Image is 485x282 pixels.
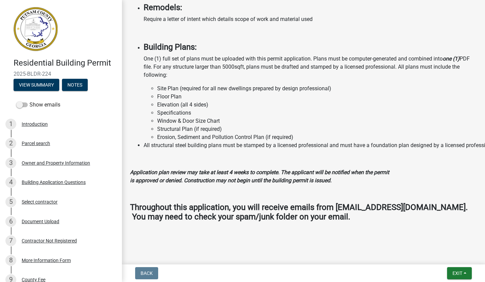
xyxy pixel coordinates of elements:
[144,15,477,23] p: Require a letter of intent which details scope of work and material used
[22,277,45,282] div: County Fee
[157,125,477,133] li: Structural Plan (if required)
[447,267,472,279] button: Exit
[5,158,16,168] div: 3
[22,219,59,224] div: Document Upload
[22,238,77,243] div: Contractor Not Registered
[14,7,58,51] img: Putnam County, Georgia
[157,101,477,109] li: Elevation (all 4 sides)
[22,258,71,263] div: More Information Form
[135,267,158,279] button: Back
[141,271,153,276] span: Back
[157,85,477,93] li: Site Plan (required for all new dwellings prepared by design professional)
[5,138,16,149] div: 2
[5,255,16,266] div: 8
[14,58,117,68] h4: Residential Building Permit
[144,42,197,52] strong: Building Plans:
[157,93,477,101] li: Floor Plan
[157,109,477,117] li: Specifications
[443,55,460,62] strong: one (1)
[144,55,477,79] p: One (1) full set of plans must be uploaded with this permit application. Plans must be computer-g...
[157,117,477,125] li: Window & Door Size Chart
[22,122,48,126] div: Introduction
[5,177,16,188] div: 4
[22,199,58,204] div: Select contractor
[130,169,389,184] strong: Application plan review may take at least 4 weeks to complete. The applicant will be notified whe...
[144,3,182,12] strong: Remodels:
[62,83,88,88] wm-modal-confirm: Notes
[5,119,16,130] div: 1
[5,235,16,246] div: 7
[16,101,60,109] label: Show emails
[130,203,468,222] strong: Throughout this application, you will receive emails from [EMAIL_ADDRESS][DOMAIN_NAME]. You may n...
[62,79,88,91] button: Notes
[22,141,50,146] div: Parcel search
[14,71,108,77] span: 2025-BLDR-224
[14,79,59,91] button: View Summary
[452,271,462,276] span: Exit
[144,141,477,149] li: All structural steel building plans must be stamped by a licensed professional and must have a fo...
[5,216,16,227] div: 6
[5,196,16,207] div: 5
[157,133,477,141] li: Erosion, Sediment and Pollution Control Plan (if required)
[22,161,90,165] div: Owner and Property Information
[22,180,86,185] div: Building Application Questions
[14,83,59,88] wm-modal-confirm: Summary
